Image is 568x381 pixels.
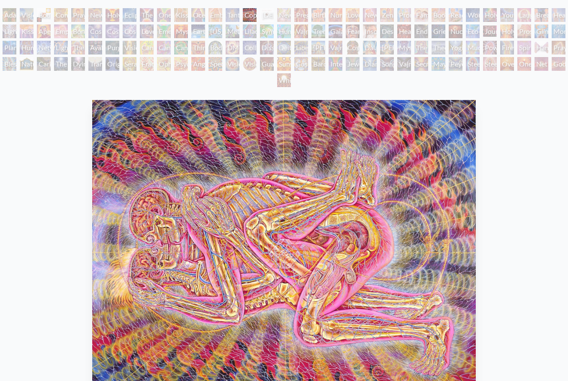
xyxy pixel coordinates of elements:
[500,57,514,71] div: Oversoul
[208,57,222,71] div: Spectral Lotus
[243,41,257,54] div: Collective Vision
[88,41,102,54] div: Ayahuasca Visitation
[88,57,102,71] div: Transfiguration
[277,57,291,71] div: Sunyata
[535,24,548,38] div: Glimpsing the Empyrean
[449,8,462,22] div: Reading
[243,24,257,38] div: Lilacs
[449,24,462,38] div: Nuclear Crucifixion
[243,57,257,71] div: Vision Crystal Tondo
[20,8,33,22] div: Visionary Origin of Language
[157,57,171,71] div: Ophanic Eyelash
[329,41,342,54] div: Vajra Guru
[71,8,85,22] div: Praying
[3,41,16,54] div: Planetary Prayers
[174,57,188,71] div: Psychomicrograph of a Fractal Paisley Cherub Feather Tip
[106,41,119,54] div: Purging
[449,57,462,71] div: Peyote Being
[500,41,514,54] div: Firewalking
[140,57,154,71] div: Fractal Eyes
[517,8,531,22] div: Laughing Man
[432,8,445,22] div: Boo-boo
[535,41,548,54] div: Hands that See
[20,57,33,71] div: Nature of Mind
[37,8,51,22] div: Body, Mind, Spirit
[483,57,497,71] div: Steeplehead 2
[414,24,428,38] div: Endarkenment
[380,41,394,54] div: [PERSON_NAME]
[54,41,68,54] div: Lightworker
[3,24,16,38] div: Lightweaver
[71,57,85,71] div: Dying
[226,57,239,71] div: Vision Crystal
[363,41,377,54] div: Dalai Lama
[123,41,136,54] div: Vision Tree
[483,24,497,38] div: Journey of the Wounded Healer
[106,24,119,38] div: Cosmic Artist
[483,41,497,54] div: Power to the Peaceful
[226,24,239,38] div: Metamorphosis
[329,8,342,22] div: Nursing
[535,57,548,71] div: Net of Being
[157,8,171,22] div: One Taste
[432,41,445,54] div: Theologue
[380,8,394,22] div: Zena Lotus
[88,24,102,38] div: Cosmic Creativity
[380,57,394,71] div: Song of Vajra Being
[88,8,102,22] div: New Man New Woman
[191,24,205,38] div: Earth Energies
[432,57,445,71] div: Mayan Being
[174,8,188,22] div: Kissing
[71,24,85,38] div: Bond
[123,57,136,71] div: Seraphic Transport Docking on the Third Eye
[20,24,33,38] div: Kiss of the [MEDICAL_DATA]
[311,24,325,38] div: Tree & Person
[123,24,136,38] div: Cosmic Lovers
[294,57,308,71] div: Cosmic Elf
[260,24,274,38] div: Symbiosis: Gall Wasp & Oak Tree
[54,24,68,38] div: Empowerment
[346,8,360,22] div: Love Circuit
[123,8,136,22] div: Eclipse
[54,57,68,71] div: The Soul Finds It's Way
[226,8,239,22] div: Tantra
[346,24,360,38] div: Fear
[208,8,222,22] div: Embracing
[449,41,462,54] div: Yogi & the Möbius Sphere
[517,41,531,54] div: Spirit Animates the Flesh
[294,8,308,22] div: Pregnancy
[243,8,257,22] div: Copulating
[363,24,377,38] div: Insomnia
[140,41,154,54] div: Cannabis Mudra
[3,57,16,71] div: Blessing Hand
[363,57,377,71] div: Diamond Being
[483,8,497,22] div: Holy Family
[414,8,428,22] div: Family
[260,8,274,22] div: [DEMOGRAPHIC_DATA] Embryo
[552,24,565,38] div: Monochord
[294,41,308,54] div: Liberation Through Seeing
[191,57,205,71] div: Angel Skin
[500,24,514,38] div: Holy Fire
[329,24,342,38] div: Gaia
[466,8,480,22] div: Wonder
[208,24,222,38] div: [US_STATE] Song
[260,57,274,71] div: Guardian of Infinite Vision
[552,57,565,71] div: Godself
[414,57,428,71] div: Secret Writing Being
[346,57,360,71] div: Jewel Being
[397,8,411,22] div: Promise
[466,24,480,38] div: Eco-Atlas
[3,8,16,22] div: Adam & Eve
[552,8,565,22] div: Healing
[432,24,445,38] div: Grieving
[500,8,514,22] div: Young & Old
[380,24,394,38] div: Despair
[260,41,274,54] div: Dissectional Art for Tool's Lateralus CD
[535,8,548,22] div: Breathing
[37,57,51,71] div: Caring
[346,41,360,54] div: Cosmic [DEMOGRAPHIC_DATA]
[191,8,205,22] div: Ocean of Love Bliss
[552,41,565,54] div: Praying Hands
[397,57,411,71] div: Vajra Being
